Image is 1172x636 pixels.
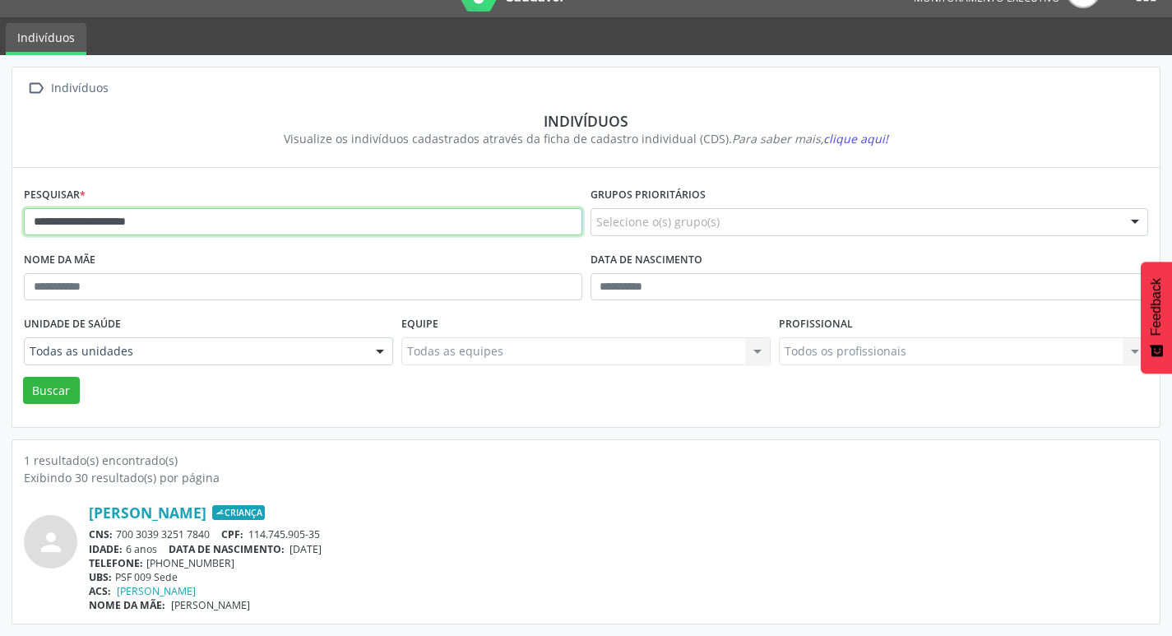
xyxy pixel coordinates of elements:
[732,131,888,146] i: Para saber mais,
[89,504,206,522] a: [PERSON_NAME]
[89,570,112,584] span: UBS:
[89,556,1148,570] div: [PHONE_NUMBER]
[48,77,111,100] div: Indivíduos
[35,130,1137,147] div: Visualize os indivíduos cadastrados através da ficha de cadastro individual (CDS).
[6,23,86,55] a: Indivíduos
[171,598,250,612] span: [PERSON_NAME]
[89,527,113,541] span: CNS:
[596,213,720,230] span: Selecione o(s) grupo(s)
[591,183,706,208] label: Grupos prioritários
[36,527,66,557] i: person
[1149,278,1164,336] span: Feedback
[24,452,1148,469] div: 1 resultado(s) encontrado(s)
[89,570,1148,584] div: PSF 009 Sede
[24,77,111,100] a:  Indivíduos
[89,542,123,556] span: IDADE:
[169,542,285,556] span: DATA DE NASCIMENTO:
[89,527,1148,541] div: 700 3039 3251 7840
[212,505,265,520] span: Criança
[89,556,143,570] span: TELEFONE:
[89,584,111,598] span: ACS:
[89,598,165,612] span: NOME DA MÃE:
[24,469,1148,486] div: Exibindo 30 resultado(s) por página
[248,527,320,541] span: 114.745.905-35
[117,584,196,598] a: [PERSON_NAME]
[290,542,322,556] span: [DATE]
[779,312,853,337] label: Profissional
[24,183,86,208] label: Pesquisar
[1141,262,1172,374] button: Feedback - Mostrar pesquisa
[591,248,702,273] label: Data de nascimento
[89,542,1148,556] div: 6 anos
[221,527,243,541] span: CPF:
[30,343,359,360] span: Todas as unidades
[24,248,95,273] label: Nome da mãe
[24,77,48,100] i: 
[401,312,438,337] label: Equipe
[823,131,888,146] span: clique aqui!
[35,112,1137,130] div: Indivíduos
[24,312,121,337] label: Unidade de saúde
[23,377,80,405] button: Buscar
